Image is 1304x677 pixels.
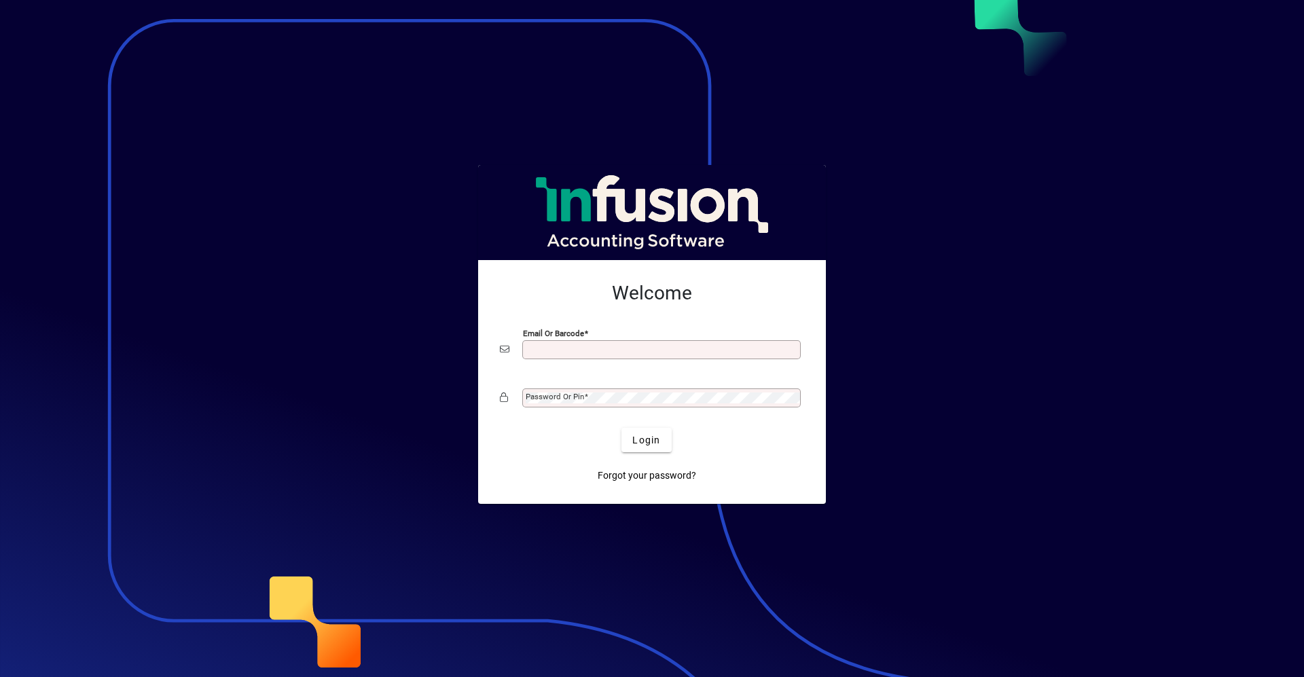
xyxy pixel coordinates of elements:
[523,329,584,338] mat-label: Email or Barcode
[598,469,696,483] span: Forgot your password?
[621,428,671,452] button: Login
[500,282,804,305] h2: Welcome
[632,433,660,447] span: Login
[592,463,702,488] a: Forgot your password?
[526,392,584,401] mat-label: Password or Pin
